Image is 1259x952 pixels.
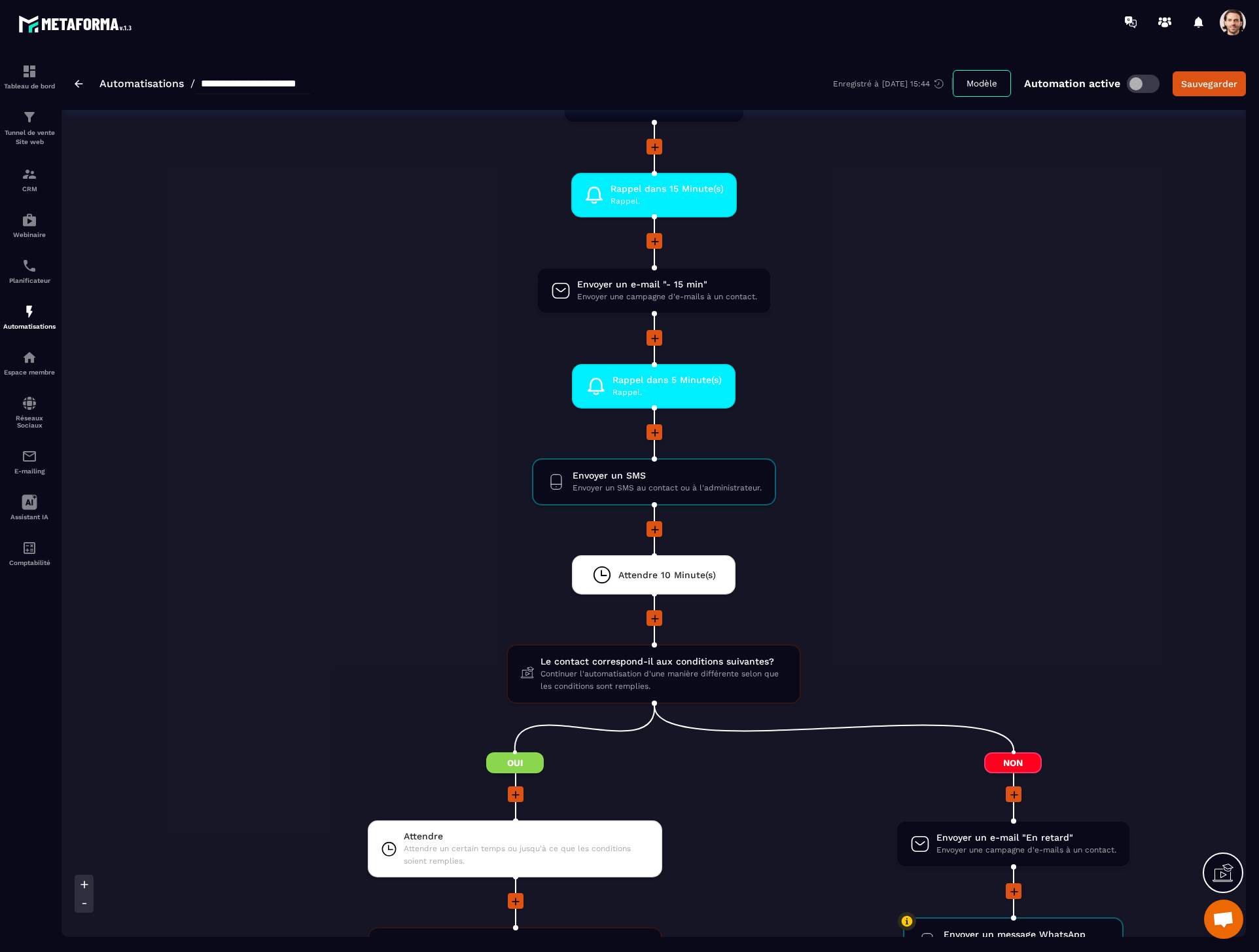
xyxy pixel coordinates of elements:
[99,77,184,90] a: Automatisations
[1173,71,1246,96] button: Sauvegarder
[953,70,1011,97] button: Modèle
[612,374,722,386] span: Rappel dans 5 Minute(s)
[3,100,56,156] a: formationformationTunnel de vente Site web
[22,212,37,228] img: automations
[944,928,1109,941] span: Envoyer un message WhatsApp
[22,395,37,411] img: social-network
[3,294,56,340] a: automationsautomationsAutomatisations
[75,80,83,88] img: arrow
[936,832,1116,844] span: Envoyer un e-mail "En retard"
[486,752,544,773] span: Oui
[3,202,56,248] a: automationsautomationsWebinaire
[833,78,953,90] div: Enregistré à
[3,82,56,90] p: Tableau de bord
[3,156,56,202] a: formationformationCRM
[3,231,56,238] p: Webinaire
[3,513,56,521] p: Assistant IA
[3,248,56,294] a: schedulerschedulerPlanificateur
[22,64,37,79] img: formation
[1204,900,1243,939] div: Open chat
[984,752,1042,773] span: Non
[22,449,37,464] img: email
[22,540,37,556] img: accountant
[3,323,56,330] p: Automatisations
[18,12,136,36] img: logo
[1181,77,1237,90] div: Sauvegarder
[404,843,649,868] span: Attendre un certain temps ou jusqu'à ce que les conditions soient remplies.
[611,195,724,208] span: Rappel.
[3,185,56,192] p: CRM
[573,469,762,482] span: Envoyer un SMS
[3,414,56,429] p: Réseaux Sociaux
[22,350,37,365] img: automations
[3,277,56,284] p: Planificateur
[3,128,56,147] p: Tunnel de vente Site web
[3,439,56,485] a: emailemailE-mailing
[3,54,56,100] a: formationformationTableau de bord
[404,830,649,843] span: Attendre
[936,844,1116,856] span: Envoyer une campagne d'e-mails à un contact.
[3,369,56,376] p: Espace membre
[612,386,722,399] span: Rappel.
[190,77,195,90] span: /
[22,166,37,182] img: formation
[3,530,56,576] a: accountantaccountantComptabilité
[618,569,716,581] span: Attendre 10 Minute(s)
[3,340,56,386] a: automationsautomationsEspace membre
[22,304,37,320] img: automations
[22,109,37,125] img: formation
[577,291,757,303] span: Envoyer une campagne d'e-mails à un contact.
[541,655,787,668] span: Le contact correspond-il aux conditions suivantes?
[22,258,37,274] img: scheduler
[573,482,762,494] span: Envoyer un SMS au contact ou à l'administrateur.
[3,559,56,566] p: Comptabilité
[3,386,56,439] a: social-networksocial-networkRéseaux Sociaux
[541,668,787,693] span: Continuer l'automatisation d'une manière différente selon que les conditions sont remplies.
[882,79,930,88] p: [DATE] 15:44
[577,278,757,291] span: Envoyer un e-mail "- 15 min"
[1024,77,1120,90] p: Automation active
[611,183,724,195] span: Rappel dans 15 Minute(s)
[3,467,56,475] p: E-mailing
[3,485,56,530] a: Assistant IA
